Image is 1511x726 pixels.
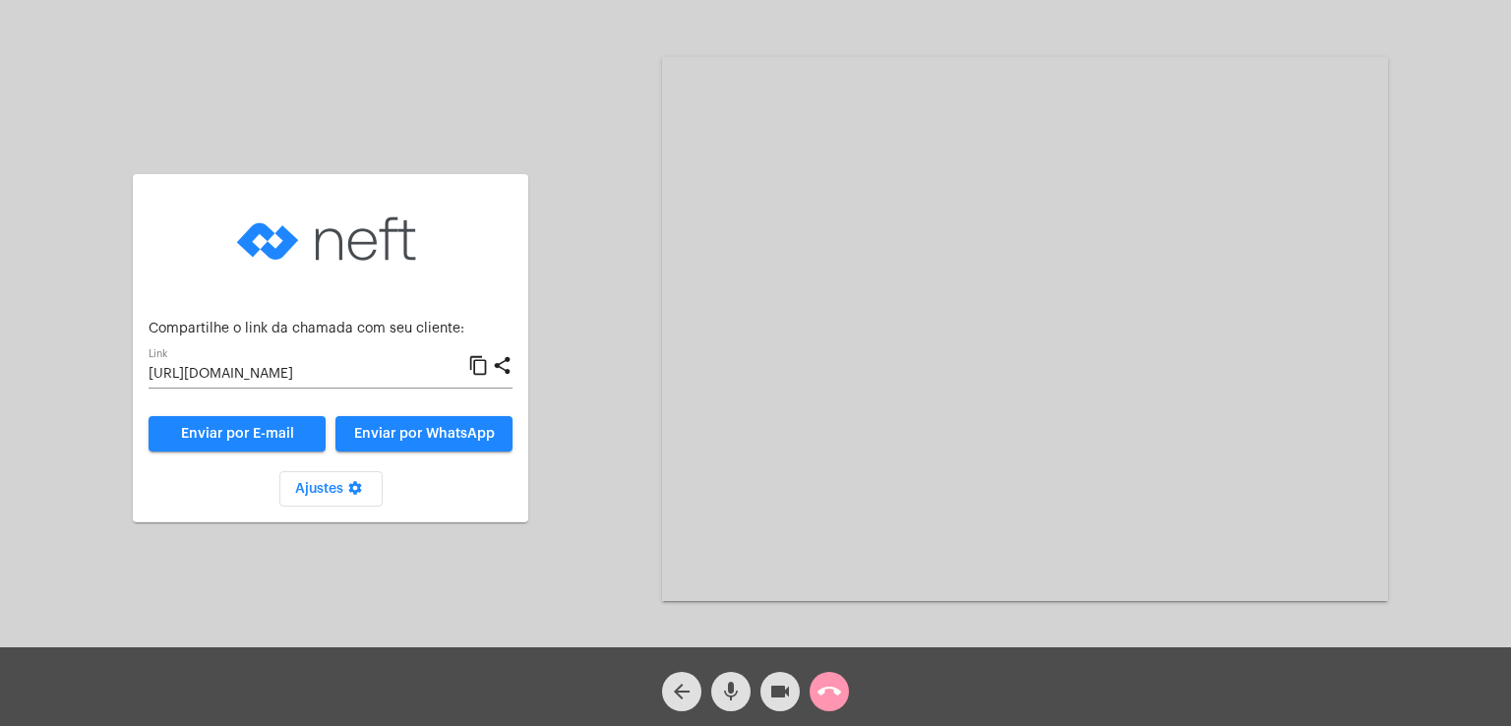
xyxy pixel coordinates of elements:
mat-icon: content_copy [468,354,489,378]
mat-icon: videocam [768,680,792,703]
p: Compartilhe o link da chamada com seu cliente: [149,322,513,336]
img: logo-neft-novo-2.png [232,190,429,288]
a: Enviar por E-mail [149,416,326,452]
mat-icon: share [492,354,513,378]
mat-icon: mic [719,680,743,703]
span: Ajustes [295,482,367,496]
mat-icon: settings [343,480,367,504]
span: Enviar por WhatsApp [354,427,495,441]
mat-icon: call_end [817,680,841,703]
mat-icon: arrow_back [670,680,694,703]
span: Enviar por E-mail [181,427,294,441]
button: Ajustes [279,471,383,507]
button: Enviar por WhatsApp [335,416,513,452]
